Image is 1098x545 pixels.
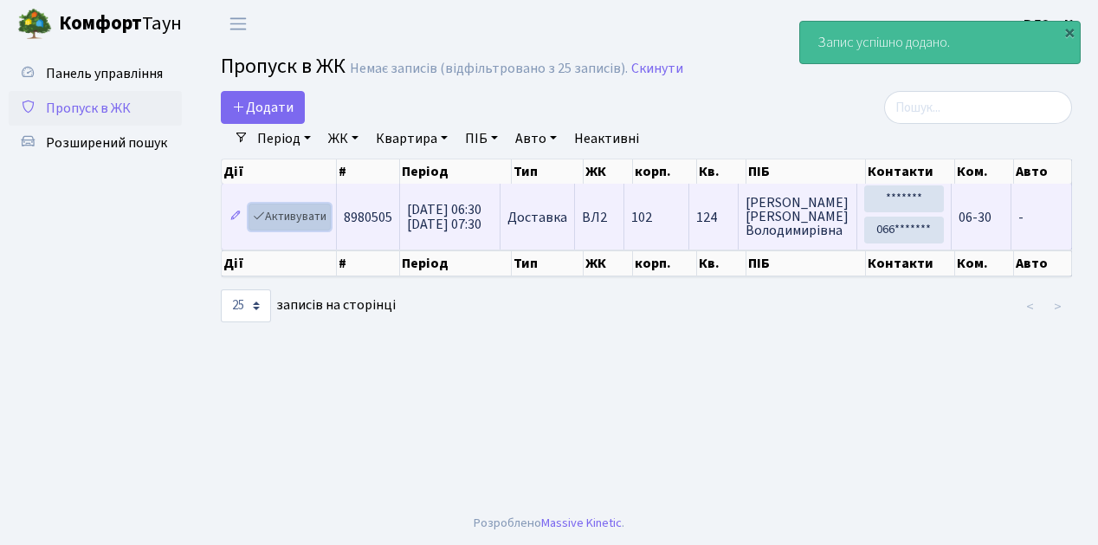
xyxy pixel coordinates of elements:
[9,126,182,160] a: Розширений пошук
[1061,23,1078,41] div: ×
[222,159,337,184] th: Дії
[955,250,1013,276] th: Ком.
[1014,159,1072,184] th: Авто
[458,124,505,153] a: ПІБ
[567,124,646,153] a: Неактивні
[584,159,633,184] th: ЖК
[800,22,1080,63] div: Запис успішно додано.
[337,159,400,184] th: #
[249,204,331,230] a: Активувати
[250,124,318,153] a: Період
[512,159,584,184] th: Тип
[541,514,622,532] a: Massive Kinetic
[474,514,624,533] div: Розроблено .
[1018,208,1024,227] span: -
[866,159,955,184] th: Контакти
[221,91,305,124] a: Додати
[631,208,652,227] span: 102
[59,10,182,39] span: Таун
[59,10,142,37] b: Комфорт
[508,124,564,153] a: Авто
[46,133,167,152] span: Розширений пошук
[697,250,746,276] th: Кв.
[746,196,849,237] span: [PERSON_NAME] [PERSON_NAME] Володимирівна
[866,250,955,276] th: Контакти
[221,289,271,322] select: записів на сторінці
[1024,14,1077,35] a: ВЛ2 -. К.
[17,7,52,42] img: logo.png
[1014,250,1072,276] th: Авто
[46,64,163,83] span: Панель управління
[400,159,512,184] th: Період
[46,99,131,118] span: Пропуск в ЖК
[216,10,260,38] button: Переключити навігацію
[697,159,746,184] th: Кв.
[507,211,567,224] span: Доставка
[512,250,584,276] th: Тип
[582,211,617,224] span: ВЛ2
[344,208,392,227] span: 8980505
[222,250,337,276] th: Дії
[746,250,866,276] th: ПІБ
[959,208,991,227] span: 06-30
[746,159,866,184] th: ПІБ
[221,51,346,81] span: Пропуск в ЖК
[407,200,481,234] span: [DATE] 06:30 [DATE] 07:30
[633,250,697,276] th: корп.
[321,124,365,153] a: ЖК
[955,159,1013,184] th: Ком.
[337,250,400,276] th: #
[631,61,683,77] a: Скинути
[221,289,396,322] label: записів на сторінці
[9,56,182,91] a: Панель управління
[584,250,633,276] th: ЖК
[232,98,294,117] span: Додати
[696,211,731,224] span: 124
[633,159,697,184] th: корп.
[350,61,628,77] div: Немає записів (відфільтровано з 25 записів).
[884,91,1072,124] input: Пошук...
[369,124,455,153] a: Квартира
[9,91,182,126] a: Пропуск в ЖК
[400,250,512,276] th: Період
[1024,15,1077,34] b: ВЛ2 -. К.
